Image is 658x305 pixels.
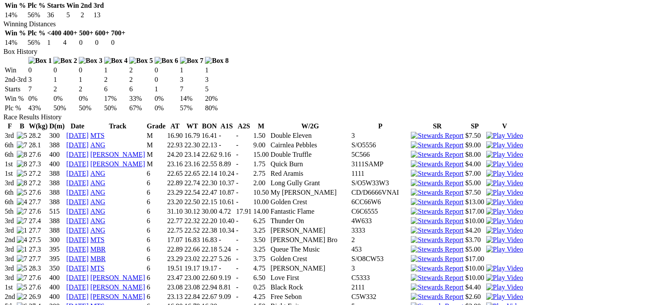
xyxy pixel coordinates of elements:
td: $7.50 [465,188,485,197]
td: 22.65 [184,169,200,178]
td: 10.50 [253,188,269,197]
td: - [218,141,235,149]
td: 28.1 [28,141,48,149]
th: Win % [4,1,26,10]
a: [DATE] [66,283,89,291]
td: 10.87 [218,188,235,197]
td: 0 [111,38,126,47]
td: 0 [28,66,53,75]
img: Play Video [486,265,523,272]
td: 0 [78,66,103,75]
a: View replay [486,217,523,224]
th: Starts [47,1,65,10]
img: Stewards Report [411,151,463,159]
a: View replay [486,170,523,177]
td: 5C566 [351,150,410,159]
td: - [236,141,252,149]
td: 22.65 [167,169,183,178]
td: 10.37 [218,179,235,187]
td: S/O5W33W3 [351,179,410,187]
img: Stewards Report [411,141,463,149]
img: Box 4 [104,57,128,65]
td: 22.14 [201,169,217,178]
img: Stewards Report [411,198,463,206]
td: 3111SAMP [351,160,410,168]
img: Play Video [486,141,523,149]
a: ANG [90,227,106,234]
td: 1st [4,169,16,178]
a: [DATE] [66,160,89,168]
a: ANG [90,189,106,196]
img: 8 [17,151,27,159]
td: 6 [146,188,166,197]
td: 17% [104,94,128,103]
a: View replay [486,208,523,215]
a: ANG [90,208,106,215]
img: Stewards Report [411,236,463,244]
img: 4 [17,198,27,206]
td: 6 [104,85,128,93]
img: Box 2 [53,57,77,65]
a: [DATE] [66,236,89,243]
td: 13 [93,11,104,19]
td: 300 [49,131,65,140]
td: M [146,131,166,140]
img: Box 6 [155,57,178,65]
a: [PERSON_NAME] [90,151,145,158]
a: [DATE] [66,189,89,196]
img: Play Video [486,227,523,234]
img: Stewards Report [411,170,463,177]
img: Stewards Report [411,227,463,234]
td: 27.6 [28,150,48,159]
td: 22.62 [201,150,217,159]
img: 7 [17,208,27,215]
th: BON [201,122,217,131]
a: ANG [90,198,106,205]
img: Play Video [486,179,523,187]
td: 6th [4,188,16,197]
td: 57% [180,104,204,112]
img: Play Video [486,170,523,177]
th: WT [184,122,200,131]
td: 0% [78,94,103,103]
td: 22.30 [201,179,217,187]
th: V [486,122,524,131]
td: S/O5556 [351,141,410,149]
td: 0% [53,94,78,103]
td: 0% [154,94,179,103]
div: Winning Distances [3,20,648,28]
td: 20% [205,94,229,103]
td: 7 [28,85,53,93]
td: 56% [27,38,46,47]
th: Plc % [27,1,46,10]
td: 27.2 [28,169,48,178]
td: Red Aramis [270,169,350,178]
td: 14% [4,11,26,19]
div: Race Results History [3,113,648,121]
td: 27.2 [28,179,48,187]
a: View replay [486,274,523,281]
td: 16.41 [201,131,217,140]
img: 2 [17,293,27,301]
td: 6 [146,179,166,187]
th: Plc % [27,29,46,37]
img: Play Video [486,283,523,291]
td: 3 [351,131,410,140]
th: Date [66,122,89,131]
img: Stewards Report [411,293,463,301]
td: - [236,160,252,168]
td: 0% [154,104,179,112]
td: 2 [80,11,92,19]
img: Box 1 [28,57,52,65]
td: 1111 [351,169,410,178]
a: View replay [486,227,523,234]
td: $7.50 [465,131,485,140]
td: 3 [205,75,229,84]
img: 8 [17,160,27,168]
a: [DATE] [66,227,89,234]
td: 1.50 [253,131,269,140]
th: W(kg) [28,122,48,131]
td: $8.00 [465,150,485,159]
td: Win % [4,94,27,103]
td: 43% [28,104,53,112]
